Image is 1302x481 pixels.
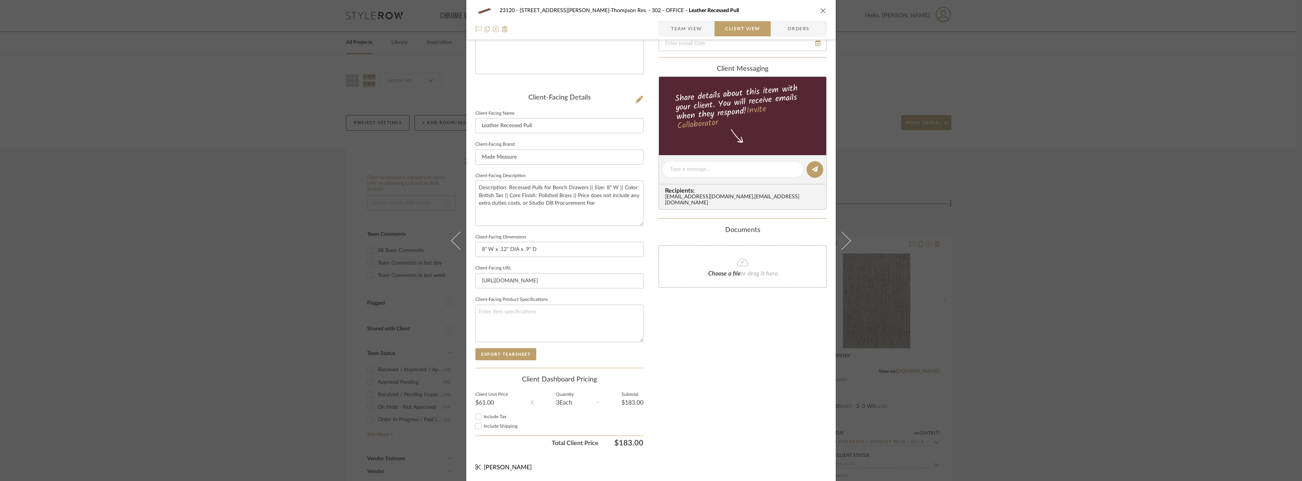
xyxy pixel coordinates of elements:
img: 6eac14c3-d7fe-4eba-b48f-69c6584d0797_48x40.jpg [475,3,494,18]
label: Client Unit Price [475,393,508,397]
label: Client-Facing URL [475,266,511,270]
span: Include Shipping [484,424,517,428]
button: close [820,7,827,14]
input: Enter item dimensions [475,242,643,257]
span: Client View [725,21,760,36]
label: Client-Facing Dimensions [475,235,526,239]
input: Enter Install Date [659,36,827,51]
span: Include Tax [484,414,506,419]
span: Orders [779,21,818,36]
div: client Messaging [659,65,827,73]
span: [PERSON_NAME] [484,464,532,470]
span: Leather Recessed Pull [689,8,739,13]
input: Enter Client-Facing Item Name [475,118,643,133]
div: = [596,398,600,407]
span: 302 - OFFICE [652,8,689,13]
input: Enter Client-Facing Brand [475,149,643,165]
label: Client-Facing Description [475,174,526,178]
input: Enter item URL [475,273,643,288]
span: $183.00 [598,439,643,448]
label: Client-Facing Brand [475,143,515,146]
div: Documents [659,226,827,235]
div: Client Dashboard Pricing [475,376,643,384]
button: Export Tearsheet [475,348,536,360]
div: $61.00 [475,400,508,406]
span: Choose a file [708,271,741,277]
label: Client-Facing Product Specifications [475,298,548,302]
span: 23120 - [STREET_ADDRESS][PERSON_NAME]-Thompson Res. [500,8,652,13]
div: 3 Each [556,400,574,406]
div: [EMAIL_ADDRESS][DOMAIN_NAME] , [EMAIL_ADDRESS][DOMAIN_NAME] [665,194,823,206]
span: Recipients: [665,187,823,194]
label: Client-Facing Name [475,112,514,115]
label: Quantity [556,393,574,397]
div: Share details about this item with your client. You will receive emails when they respond! [658,82,828,132]
img: Remove from project [502,26,508,32]
div: X [530,398,534,407]
label: Subtotal [621,393,643,397]
div: Client-Facing Details [475,94,643,102]
span: Total Client Price [475,439,598,448]
span: or drag it here. [741,271,779,277]
span: Team View [671,21,702,36]
div: $183.00 [621,400,643,406]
